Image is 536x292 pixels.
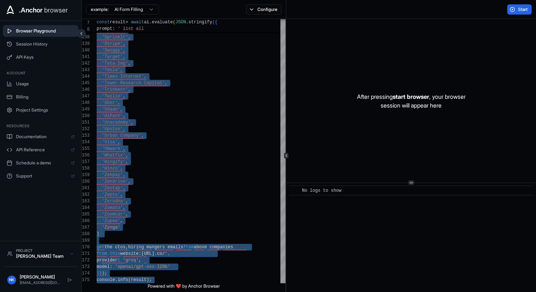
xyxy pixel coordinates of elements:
span: , [123,54,125,59]
span: Powered with ❤️ by Anchor Browser [148,283,220,292]
div: 149 [82,106,90,113]
span: 'Zerodha' [102,199,125,204]
span: ( [212,20,215,25]
span: , [118,140,120,145]
span: API Keys [16,54,75,60]
button: Browser Playground [3,25,78,37]
span: ; [105,271,107,276]
span: , [120,218,123,223]
div: 139 [82,40,90,47]
span: , [139,258,141,263]
span: await [131,20,144,25]
div: 146 [82,86,90,93]
span: , [125,153,128,158]
span: , [128,35,131,40]
div: 163 [82,198,90,205]
div: [PERSON_NAME] [20,274,62,280]
span: . [154,251,157,256]
div: 165 [82,211,90,218]
span: const [97,20,110,25]
a: API Reference [3,144,78,156]
span: Session History [16,41,75,47]
span: Documentation [16,134,67,140]
div: 169 [82,237,90,244]
span: . [149,20,152,25]
span: = [125,20,128,25]
button: Usage [3,78,78,90]
span: 'Zebpay' [102,172,123,178]
span: , [120,192,123,197]
div: 164 [82,205,90,211]
span: 'Zomato' [102,205,123,210]
div: 145 [82,80,90,86]
span: , [131,120,133,125]
span: ( [173,20,175,25]
span: get [97,245,105,250]
span: 'Tata 1mg' [102,61,128,66]
div: 150 [82,113,90,119]
div: 152 [82,126,90,132]
span: info [118,277,128,283]
span: , [128,61,131,66]
div: 173 [82,264,90,270]
span: , [125,159,128,164]
span: 'Times Internet' [102,74,144,79]
span: prompt [97,26,112,31]
span: 'Target' [102,54,123,59]
h3: Resources [7,123,75,129]
span: 'Uber' [102,100,117,105]
button: Logout [65,276,74,284]
div: 168 [82,231,90,237]
span: 'Visa' [102,140,117,145]
span: browser [44,5,68,15]
span: 'Zynga' [102,225,120,230]
span: Support [16,173,67,179]
div: 167 [82,224,90,231]
span: 'Zupee' [102,218,120,223]
span: ' list all [118,26,144,31]
div: 174 [82,270,90,277]
span: , [123,41,125,46]
button: Collapse sidebar [77,29,86,38]
span: , [128,87,131,92]
button: Billing [3,91,78,103]
span: from [183,245,194,250]
div: Project [16,248,66,253]
span: NK [9,277,14,283]
span: 'Tesla' [102,67,120,73]
div: 170 [82,244,90,250]
div: 159 [82,172,90,178]
span: 'groq' [123,258,139,263]
span: 'openai/gpt-oss-120b' [115,264,170,269]
span: start browser [393,93,429,100]
span: ) [99,271,102,276]
div: 140 [82,47,90,54]
p: After pressing , your browser session will appear here [357,92,466,110]
span: evaluate [152,20,173,25]
span: the ctos [105,245,126,250]
div: 144 [82,73,90,80]
span: 'Zeotap' [102,186,123,191]
span: . [115,277,117,283]
a: Schedule a demo [3,157,78,169]
span: 'Winzo' [102,166,120,171]
a: Support [3,170,78,182]
span: : [112,26,115,31]
span: above companies [194,245,233,250]
span: ( [128,277,131,283]
span: 'Urban Company' [102,133,141,138]
img: Anchor Icon [4,4,16,16]
div: 172 [82,257,90,264]
div: 154 [82,139,90,145]
div: 158 [82,165,90,172]
span: API Reference [16,147,67,153]
span: result [110,20,125,25]
span: 'Zepto' [102,192,120,197]
button: Start [507,4,532,15]
span: 'Upstox' [102,126,123,132]
span: model [97,264,110,269]
span: 'Whatfix' [102,153,125,158]
span: , [125,212,128,217]
span: . [186,20,189,25]
span: Start [518,7,528,12]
